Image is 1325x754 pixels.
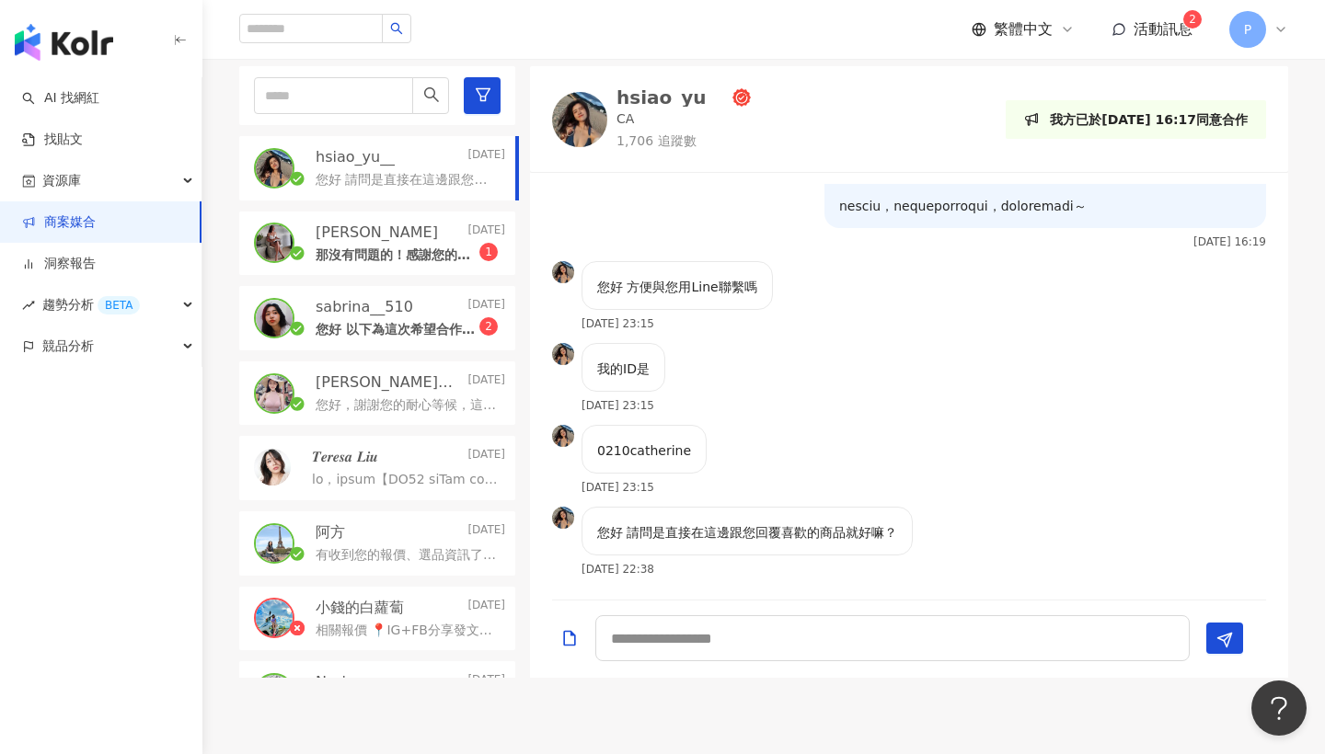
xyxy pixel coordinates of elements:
[552,425,574,447] img: KOL Avatar
[1244,19,1251,40] span: P
[994,19,1053,40] span: 繁體中文
[256,675,293,712] img: KOL Avatar
[312,471,498,489] p: lo，ipsum【DO52 siTam conse】，adipiscing，elitseddoei，temporincidi！ utlaboreetd1~9910magnaaliq，eni 6/...
[256,224,293,261] img: KOL Avatar
[552,507,574,529] img: KOL Avatar
[1134,20,1192,38] span: 活動訊息
[312,447,378,467] p: 𝑻𝒆𝒓𝒆𝒔𝒂 𝑳𝒊𝒖
[316,622,498,640] p: 相關報價 📍IG+FB分享發文各一篇(照片10-15張供選擇)：NT$3500 （限時動態分享附上連結導購+NT$500）30日點擊率曾130萬 📍IG reels 30-60s小短片(同步分享...
[467,522,505,543] p: [DATE]
[316,546,498,565] p: 有收到您的報價、選品資訊了～這邊會將您的時程安排也提供給團隊討論，確認合作的時間與內容！
[1050,109,1248,130] p: 我方已於[DATE] 16:17同意合作
[475,86,491,103] span: filter
[560,616,579,659] button: Add a file
[15,24,113,61] img: logo
[582,563,654,576] p: [DATE] 22:38
[316,223,438,243] p: [PERSON_NAME]
[316,297,413,317] p: sabrina__510
[42,284,140,326] span: 趨勢分析
[256,600,293,636] img: KOL Avatar
[467,147,505,167] p: [DATE]
[22,299,35,312] span: rise
[467,672,505,692] p: [DATE]
[582,399,654,412] p: [DATE] 23:15
[485,320,492,333] span: 2
[316,672,364,692] p: Nerine
[467,447,505,467] p: [DATE]
[616,132,751,151] p: 1,706 追蹤數
[256,150,293,187] img: KOL Avatar
[467,598,505,618] p: [DATE]
[616,88,725,107] div: hsiao_yu__
[316,171,498,189] p: 您好 請問是直接在這邊跟您回覆喜歡的商品就好嘛？
[582,481,654,494] p: [DATE] 23:15
[390,22,403,35] span: search
[552,92,607,147] img: KOL Avatar
[316,396,498,415] p: 您好，謝謝您的耐心等候，這邊跟團隊確認後，因為考量到本次專案預算設定，這次暫時沒有機會與您合作。 如果您有喜歡我們的商品，我們這邊也可以再安排提供2-3款輕珠寶作為公關品給您～ 期待後續在不同案...
[485,246,492,258] span: 1
[479,243,498,261] sup: 1
[467,372,505,393] p: [DATE]
[22,213,96,232] a: 商案媒合
[479,317,498,336] sup: 2
[256,300,293,337] img: KOL Avatar
[582,317,654,330] p: [DATE] 23:15
[597,440,691,461] p: 0210catherine
[467,223,505,243] p: [DATE]
[316,598,404,618] p: 小錢的白蘿蔔
[22,131,83,149] a: 找貼文
[552,343,574,365] img: KOL Avatar
[597,522,897,543] p: 您好 請問是直接在這邊跟您回覆喜歡的商品就好嘛？
[22,255,96,273] a: 洞察報告
[98,296,140,314] div: BETA
[42,160,81,201] span: 資源庫
[22,89,99,108] a: searchAI 找網紅
[316,522,345,543] p: 阿方
[597,277,757,297] p: 您好 方便與您用Line聯繫嗎
[316,321,479,339] p: 您好 以下為這次希望合作的品項，[PERSON_NAME] - POP 珍珠手鍊 [URL][DOMAIN_NAME] ChuME - POP 串珠手鍊 海藍寶 [URL][DOMAIN_NAM...
[1183,10,1202,29] sup: 2
[1193,235,1266,248] p: [DATE] 16:19
[42,326,94,367] span: 競品分析
[616,110,634,129] p: CA
[316,246,479,265] p: 那沒有問題的！感謝您的協商～
[597,359,650,379] p: 我的ID是
[467,297,505,317] p: [DATE]
[1251,680,1307,736] iframe: Help Scout Beacon - Open
[1206,623,1243,654] button: Send
[552,261,574,283] img: KOL Avatar
[254,449,291,486] img: KOL Avatar
[256,375,293,412] img: KOL Avatar
[256,525,293,562] img: KOL Avatar
[423,86,440,103] span: search
[552,88,751,150] a: KOL Avatarhsiao_yu__CA1,706 追蹤數
[1189,13,1196,26] span: 2
[316,147,395,167] p: hsiao_yu__
[316,372,464,393] p: [PERSON_NAME]⭐️[PERSON_NAME] sin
